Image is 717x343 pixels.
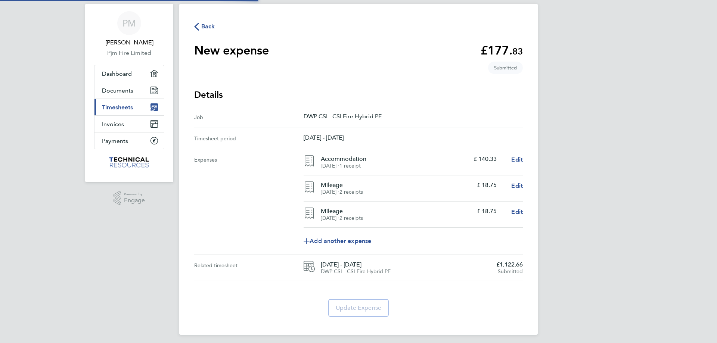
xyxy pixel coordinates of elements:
[321,261,490,268] span: [DATE] - [DATE]
[511,181,523,190] a: Edit
[85,4,173,182] nav: Main navigation
[496,261,523,268] span: £1,122.66
[321,181,471,189] h4: Mileage
[194,22,215,31] button: Back
[102,87,133,94] span: Documents
[511,155,523,164] a: Edit
[511,156,523,163] span: Edit
[474,155,497,163] p: £ 140.33
[511,208,523,215] span: Edit
[321,208,471,215] h4: Mileage
[477,181,497,189] p: £ 18.75
[511,208,523,216] a: Edit
[94,49,164,57] a: Pjm Fire Limited
[108,157,150,169] img: technicalresources-logo-retina.png
[94,116,164,132] a: Invoices
[477,208,497,215] p: £ 18.75
[304,113,523,120] p: DWP CSI - CSI Fire Hybrid PE
[102,70,132,77] span: Dashboard
[201,22,215,31] span: Back
[194,43,269,58] h1: New expense
[498,268,523,275] span: Submitted
[94,132,164,149] a: Payments
[488,62,523,74] span: This timesheet is Submitted.
[481,43,523,57] app-decimal: £177.
[339,163,361,169] span: 1 receipt
[321,215,339,221] span: [DATE] ⋅
[94,157,164,169] a: Go to home page
[102,121,124,128] span: Invoices
[194,149,304,255] div: Expenses
[512,46,523,57] span: 83
[321,155,467,163] h4: Accommodation
[194,89,523,101] h3: Details
[511,182,523,189] span: Edit
[321,268,391,275] span: DWP CSI - CSI Fire Hybrid PE
[304,134,523,141] p: [DATE] - [DATE]
[124,197,145,204] span: Engage
[94,38,164,47] span: Paul Morgan
[114,191,145,205] a: Powered byEngage
[304,234,523,249] a: Add another expense
[94,82,164,99] a: Documents
[94,65,164,82] a: Dashboard
[102,104,133,111] span: Timesheets
[304,261,523,275] a: [DATE] - [DATE]DWP CSI - CSI Fire Hybrid PE£1,122.66Submitted
[124,191,145,197] span: Powered by
[194,134,304,143] div: Timesheet period
[339,215,363,221] span: 2 receipts
[339,189,363,195] span: 2 receipts
[102,137,128,144] span: Payments
[321,189,339,195] span: [DATE] ⋅
[321,163,339,169] span: [DATE] ⋅
[122,18,136,28] span: PM
[94,99,164,115] a: Timesheets
[194,113,304,122] div: Job
[304,238,371,244] span: Add another expense
[194,261,304,275] div: Related timesheet
[94,11,164,47] a: PM[PERSON_NAME]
